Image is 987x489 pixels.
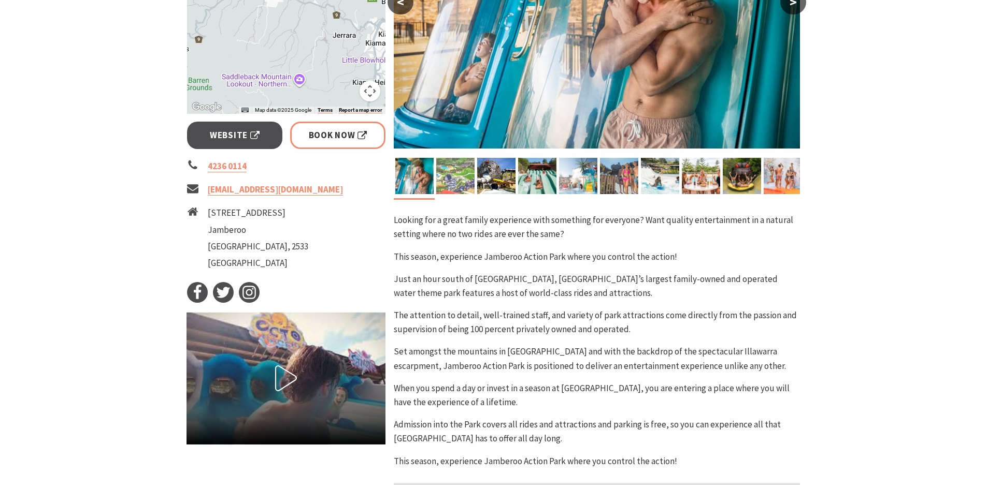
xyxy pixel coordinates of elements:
[210,128,260,142] span: Website
[394,418,800,446] p: Admission into the Park covers all rides and attractions and parking is free, so you can experien...
[436,158,475,194] img: Jamberoo Action Park
[208,240,308,254] li: [GEOGRAPHIC_DATA], 2533
[600,158,638,194] img: Jamberoo...where you control the Action!
[309,128,367,142] span: Book Now
[241,107,249,114] button: Keyboard shortcuts
[290,122,386,149] a: Book Now
[395,158,434,194] img: A Truly Hair Raising Experience - The Stinger, only at Jamberoo!
[187,122,283,149] a: Website
[723,158,761,194] img: Drop into the Darkness on The Taipan!
[208,160,247,172] a: 4236 0114
[394,213,800,241] p: Looking for a great family experience with something for everyone? Want quality entertainment in ...
[764,158,802,194] img: Fun for everyone at Banjo's Billabong
[477,158,516,194] img: The Perfect Storm
[394,345,800,373] p: Set amongst the mountains in [GEOGRAPHIC_DATA] and with the backdrop of the spectacular Illawarra...
[394,454,800,468] p: This season, experience Jamberoo Action Park where you control the action!
[641,158,679,194] img: Feel The Rush, race your mates - Octo-Racer, only at Jamberoo Action Park
[339,107,382,113] a: Report a map error
[518,158,556,194] img: only at Jamberoo...where you control the action!
[394,250,800,264] p: This season, experience Jamberoo Action Park where you control the action!
[682,158,720,194] img: Bombora Seafood Bombora Scoop
[394,272,800,300] p: Just an hour south of [GEOGRAPHIC_DATA], [GEOGRAPHIC_DATA]’s largest family-owned and operated wa...
[255,107,311,113] span: Map data ©2025 Google
[208,206,308,220] li: [STREET_ADDRESS]
[394,381,800,409] p: When you spend a day or invest in a season at [GEOGRAPHIC_DATA], you are entering a place where y...
[360,81,380,101] button: Map camera controls
[190,100,224,114] a: Open this area in Google Maps (opens a new window)
[190,100,224,114] img: Google
[559,158,597,194] img: Jamberoo Action Park
[394,308,800,336] p: The attention to detail, well-trained staff, and variety of park attractions come directly from t...
[318,107,333,113] a: Terms (opens in new tab)
[208,256,308,270] li: [GEOGRAPHIC_DATA]
[208,223,308,237] li: Jamberoo
[208,184,343,196] a: [EMAIL_ADDRESS][DOMAIN_NAME]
